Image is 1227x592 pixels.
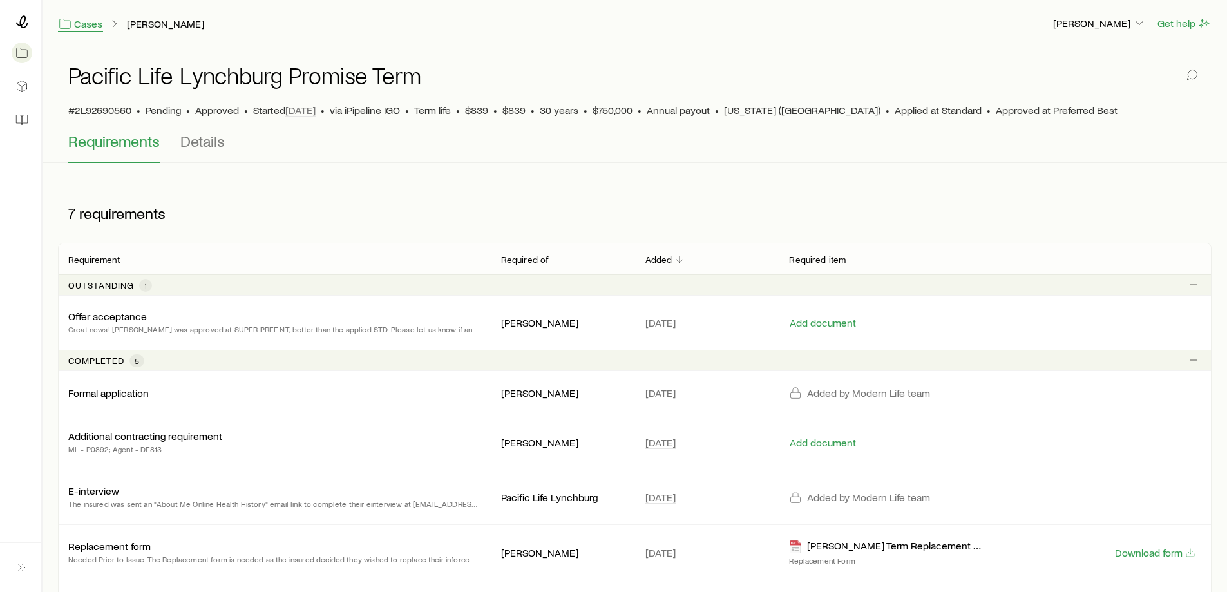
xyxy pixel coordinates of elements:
span: • [186,104,190,117]
span: Approved at Preferred Best [996,104,1118,117]
span: Details [180,132,225,150]
a: Cases [58,17,103,32]
span: [DATE] [285,104,316,117]
span: • [456,104,460,117]
p: Added by Modern Life team [807,491,930,504]
span: [DATE] [645,491,676,504]
p: Offer acceptance [68,310,147,323]
span: Term life [414,104,451,117]
div: [PERSON_NAME] Term Replacement Form Signed 09 [789,539,985,554]
span: [DATE] [645,387,676,399]
p: Great news! [PERSON_NAME] was approved at SUPER PREF NT, better than the applied STD. Please let ... [68,323,480,336]
h1: Pacific Life Lynchburg Promise Term [68,62,421,88]
span: [US_STATE] ([GEOGRAPHIC_DATA]) [724,104,880,117]
p: Required item [789,254,846,265]
button: Add document [789,437,857,449]
p: E-interview [68,484,119,497]
span: Annual payout [647,104,710,117]
p: Requirement [68,254,120,265]
span: • [531,104,535,117]
p: Added [645,254,672,265]
span: 5 [135,356,139,366]
span: • [405,104,409,117]
span: Approved [195,104,239,117]
span: [DATE] [645,316,676,329]
span: Requirements [68,132,160,150]
button: Download form [1114,547,1196,559]
p: ML - P0892; Agent - DF813 [68,443,222,455]
span: • [137,104,140,117]
p: Pacific Life Lynchburg [501,491,625,504]
span: [DATE] [645,436,676,449]
div: Application details tabs [68,132,1201,163]
p: [PERSON_NAME] [501,387,625,399]
a: [PERSON_NAME] [126,18,205,30]
span: via iPipeline IGO [330,104,400,117]
p: [PERSON_NAME] [501,436,625,449]
span: $839 [502,104,526,117]
span: Applied at Standard [895,104,982,117]
span: • [493,104,497,117]
p: [PERSON_NAME] [501,546,625,559]
span: • [715,104,719,117]
p: Replacement form [68,540,151,553]
span: 7 [68,204,75,222]
button: [PERSON_NAME] [1052,16,1146,32]
p: Replacement Form [789,555,985,566]
p: Required of [501,254,549,265]
p: [PERSON_NAME] [1053,17,1146,30]
span: [DATE] [645,546,676,559]
p: Added by Modern Life team [807,387,930,399]
span: $839 [465,104,488,117]
span: • [638,104,642,117]
span: • [987,104,991,117]
p: The insured was sent an "About Me Online Health History" email link to complete their einterview ... [68,497,480,510]
p: Outstanding [68,280,134,291]
button: Add document [789,317,857,329]
span: #2L92690560 [68,104,131,117]
span: 30 years [540,104,578,117]
span: • [886,104,889,117]
span: • [321,104,325,117]
span: 1 [144,280,147,291]
span: requirements [79,204,166,222]
p: Pending [146,104,181,117]
p: Started [253,104,316,117]
span: • [584,104,587,117]
p: Formal application [68,387,149,399]
span: • [244,104,248,117]
p: Completed [68,356,124,366]
p: Additional contracting requirement [68,430,222,443]
span: $750,000 [593,104,633,117]
p: Needed Prior to Issue. The Replacement form is needed as the insured decided they wished to repla... [68,553,480,566]
p: [PERSON_NAME] [501,316,625,329]
button: Get help [1157,16,1212,31]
